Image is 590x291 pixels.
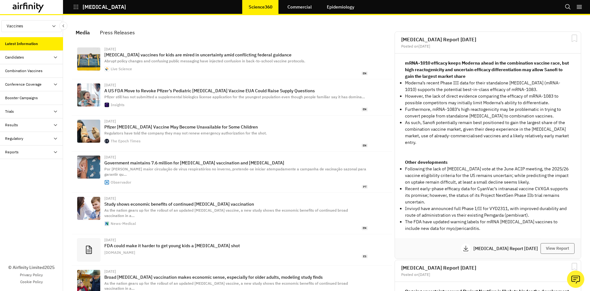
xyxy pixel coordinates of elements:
[104,251,135,254] div: [DOMAIN_NAME]
[104,47,368,51] div: [DATE]
[72,43,392,79] a: [DATE][MEDICAL_DATA] vaccines for kids are mired in uncertainty amid conflicting federal guidance...
[104,59,305,63] span: Abrupt policy changes and confusing public messaging have injected confusion in back-to-school va...
[72,193,392,234] a: [DATE]Study shows economic benefits of continued [MEDICAL_DATA] vaccinationAs the nation gears up...
[401,273,575,277] div: Posted on [DATE]
[362,71,368,76] span: en
[105,221,109,226] img: favicon-96x96.png
[105,67,109,71] img: apple-touch-icon.png
[1,20,62,32] button: Vaccines
[83,4,126,10] p: [MEDICAL_DATA]
[104,119,368,123] div: [DATE]
[401,265,575,270] h2: [MEDICAL_DATA] Report [DATE]
[405,106,571,119] p: Furthermore, mRNA-1083’s high reactogenicity may be problematic in trying to convert people from ...
[362,254,368,259] span: es
[473,246,541,251] p: [MEDICAL_DATA] Report [DATE]
[362,144,368,148] span: en
[72,151,392,193] a: [DATE]Government maintains 7.6 million for [MEDICAL_DATA] vaccination and [MEDICAL_DATA]Por [PERS...
[405,119,571,146] p: As such, Sanofi potentially remain best positioned to gain the largest share of the combination v...
[5,122,18,128] div: Results
[77,120,100,143] img: pfizer-vaccine-in-hartford-1080x720.jpg
[5,54,24,60] div: Candidates
[76,28,90,37] div: Media
[111,139,141,143] div: The Epoch Times
[104,208,348,218] span: As the nation gears up for the rollout of an updated [MEDICAL_DATA] vaccine, a new study shows th...
[72,234,392,266] a: [DATE]FDA could make it harder to get young kids a [MEDICAL_DATA] shot[DOMAIN_NAME]es
[104,243,368,248] p: FDA could make it harder to get young kids a [MEDICAL_DATA] shot
[405,80,571,93] p: Moderna’s recent Phase III data for their standalone [MEDICAL_DATA] (mRNA-1010) supports the pote...
[8,264,55,271] p: © Airfinity Limited 2025
[104,124,368,129] p: Pfizer [MEDICAL_DATA] Vaccine May Become Unavailable for Some Children
[104,88,368,93] p: A US FDA Move to Revoke Pfizer’s Pediatric [MEDICAL_DATA] Vaccine EUA Could Raise Supply Questions
[362,226,368,230] span: en
[405,93,571,106] p: However, the lack of direct evidence comparing the efficacy of mRNA-1083 to possible competitors ...
[77,156,100,179] img: https%3A%2F%2Fbordalo.observador.pt%2Fv2%2Frs%3Afill%3A770%3A403%2Fc%3A1440%3A808%3Anowe%3A0%3A15...
[104,94,365,99] span: Pfizer still has not submitted a supplemental biologics license application for the youngest popu...
[362,185,368,189] span: pt
[5,68,43,74] div: Combination Vaccines
[100,28,135,37] div: Press Releases
[401,37,575,42] h2: [MEDICAL_DATA] Report [DATE]
[104,160,368,165] p: Government maintains 7.6 million for [MEDICAL_DATA] vaccination and [MEDICAL_DATA]
[111,180,131,184] div: Observador
[104,131,267,135] span: Regulators have told the company they may not renew emergency authorization for the shot.
[567,271,584,288] button: Ask our analysts
[104,270,368,273] div: [DATE]
[20,279,43,285] a: Cookie Policy
[565,2,571,12] button: Search
[59,22,67,30] button: Close Sidebar
[5,95,38,101] div: Booster Campaigns
[570,34,578,42] svg: Bookmark Report
[111,222,136,225] div: News-Medical
[401,44,575,48] div: Posted on [DATE]
[105,139,109,143] img: favicon.6341f3c4.ico
[104,155,368,159] div: [DATE]
[5,136,23,141] div: Regulatory
[104,197,368,200] div: [DATE]
[20,272,43,278] a: Privacy Policy
[104,83,368,87] div: [DATE]
[570,263,578,271] svg: Bookmark Report
[405,185,571,205] p: Recent early-phase efficacy data for CyanVac’s intranasal vaccine CVXGA supports its promise; how...
[104,52,368,57] p: [MEDICAL_DATA] vaccines for kids are mired in uncertainty amid conflicting federal guidance
[362,107,368,111] span: en
[111,103,124,107] div: Insights
[104,281,348,291] span: As the nation gears up for the rollout of an updated [MEDICAL_DATA] vaccine, a new study shows th...
[249,4,272,9] p: Science360
[5,41,38,47] div: Latest Information
[105,180,109,185] img: apple-touch-icon.png
[5,82,42,87] div: Conference Coverage
[405,205,571,219] p: Invivyd have announced full Phase I/II for VYD2311, with improved durability and route of adminis...
[405,60,569,79] strong: mRNA-1010 efficacy keeps Moderna ahead in the combination vaccine race, but high reactogenicity a...
[77,83,100,106] img: BABQUQKNOJHKLCNN4IIR67OLRM.jpg
[104,167,366,177] span: Por [PERSON_NAME] maior circulação de vírus respiratórios no inverno, pretende-se iniciar atempad...
[111,67,132,71] div: Live Science
[104,202,368,207] p: Study shows economic benefits of continued [MEDICAL_DATA] vaccination
[405,159,448,165] strong: Other developments
[104,238,368,242] div: [DATE]
[5,149,19,155] div: Reports
[104,275,368,280] p: Broad [MEDICAL_DATA] vaccination makes economic sense, especially for older adults, modeling stud...
[72,79,392,115] a: [DATE]A US FDA Move to Revoke Pfizer’s Pediatric [MEDICAL_DATA] Vaccine EUA Could Raise Supply Qu...
[405,219,571,232] p: The FDA have updated warning labels for mRNA [MEDICAL_DATA] vaccines to include new data for myo/...
[77,48,100,71] img: BtRpBBWNBuqS5U4osDPjVY.jpg
[541,243,575,254] button: View Report
[5,109,14,114] div: Trials
[72,116,392,151] a: [DATE]Pfizer [MEDICAL_DATA] Vaccine May Become Unavailable for Some ChildrenRegulators have told ...
[73,2,126,12] button: [MEDICAL_DATA]
[105,103,109,107] img: favicon-insights.ico
[77,197,100,220] img: 147059167-620x480.jpg
[405,166,571,185] p: Following the lack of [MEDICAL_DATA] vote at the June ACIP meeting, the 2025/26 vaccine eligibili...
